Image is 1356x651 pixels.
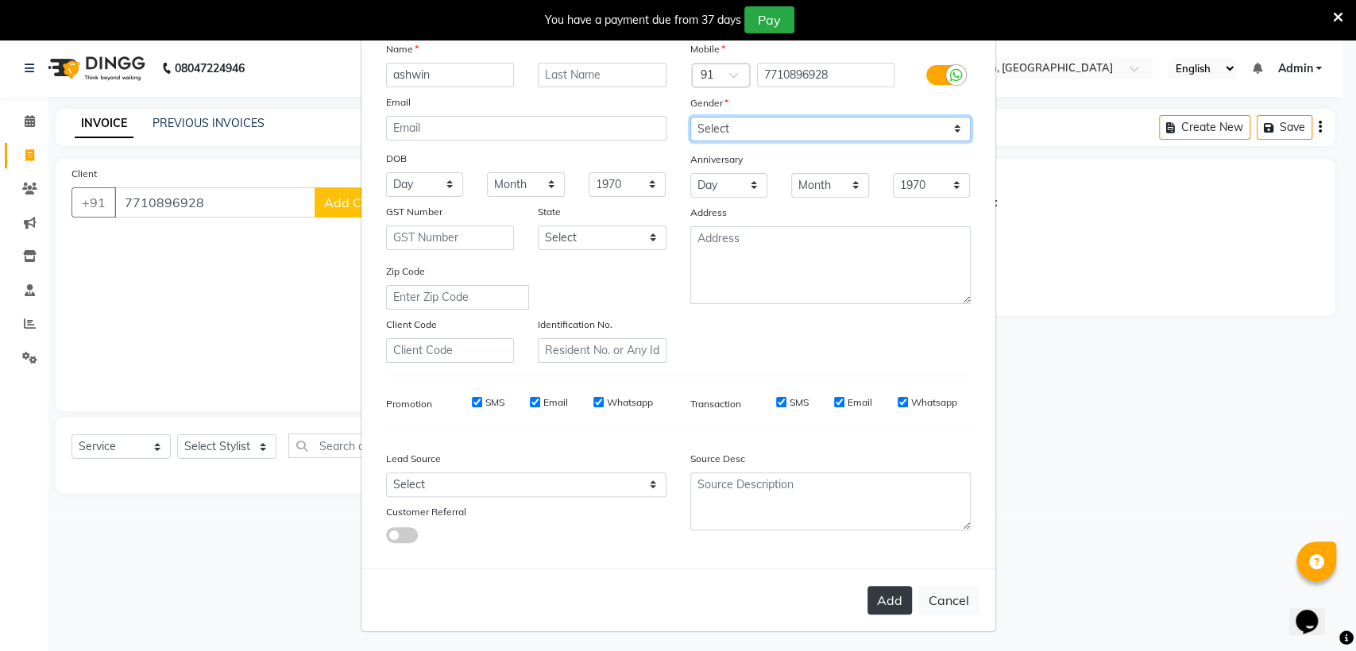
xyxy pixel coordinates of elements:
label: Customer Referral [386,505,466,519]
label: SMS [485,395,504,410]
label: Zip Code [386,264,425,279]
label: Email [543,395,568,410]
label: Identification No. [538,318,612,332]
label: Client Code [386,318,437,332]
input: Enter Zip Code [386,285,529,310]
input: Last Name [538,63,666,87]
label: Promotion [386,397,432,411]
label: DOB [386,152,407,166]
label: Anniversary [690,152,743,167]
label: Gender [690,96,728,110]
label: GST Number [386,205,442,219]
label: Name [386,42,419,56]
input: Mobile [757,63,894,87]
input: Email [386,116,666,141]
label: Address [690,206,727,220]
label: Lead Source [386,452,441,466]
label: Email [386,95,411,110]
iframe: chat widget [1289,587,1340,635]
input: Resident No. or Any Id [538,338,666,363]
label: Mobile [690,42,725,56]
label: Source Desc [690,452,745,466]
label: Whatsapp [911,395,957,410]
label: Whatsapp [607,395,653,410]
input: First Name [386,63,515,87]
label: Email [848,395,872,410]
button: Add [867,586,912,614]
button: Cancel [918,585,979,615]
label: State [538,205,561,219]
button: Pay [744,6,794,33]
label: SMS [790,395,809,410]
label: Transaction [690,397,741,411]
input: Client Code [386,338,515,363]
div: You have a payment due from 37 days [545,12,741,29]
input: GST Number [386,225,515,250]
